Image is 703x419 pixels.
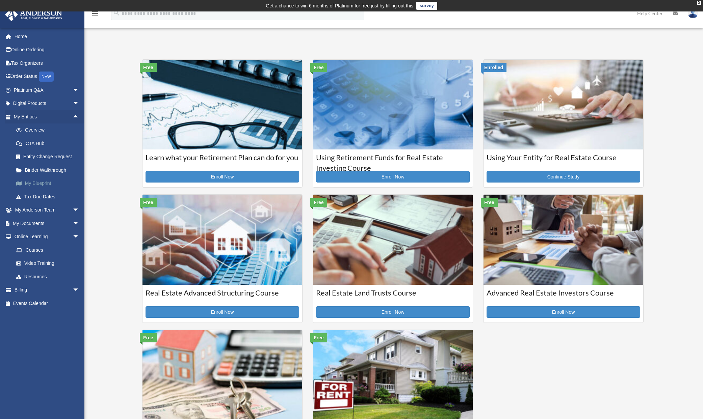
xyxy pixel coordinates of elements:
a: Platinum Q&Aarrow_drop_down [5,83,89,97]
a: Enroll Now [146,306,299,318]
a: Enroll Now [487,306,640,318]
div: Free [140,198,157,207]
div: Enrolled [481,63,506,72]
h3: Advanced Real Estate Investors Course [487,288,640,305]
a: Entity Change Request [9,150,89,164]
h3: Using Your Entity for Real Estate Course [487,152,640,169]
i: search [113,9,120,17]
span: arrow_drop_down [73,217,86,230]
a: CTA Hub [9,137,89,150]
a: Billingarrow_drop_down [5,283,89,297]
span: arrow_drop_down [73,203,86,217]
a: My Entitiesarrow_drop_up [5,110,89,123]
a: Enroll Now [146,171,299,183]
h3: Learn what your Retirement Plan can do for you [146,152,299,169]
h3: Real Estate Advanced Structuring Course [146,288,299,305]
a: Overview [9,123,89,137]
div: Free [481,198,498,207]
img: Anderson Advisors Platinum Portal [3,8,64,21]
a: Enroll Now [316,171,470,183]
a: My Blueprint [9,177,89,190]
a: Home [5,30,89,43]
span: arrow_drop_down [73,83,86,97]
a: Video Training [9,257,89,270]
img: User Pic [688,8,698,18]
a: Binder Walkthrough [9,163,89,177]
a: Events Calendar [5,297,89,310]
a: Enroll Now [316,306,470,318]
div: Free [310,198,327,207]
a: Online Ordering [5,43,89,57]
span: arrow_drop_down [73,230,86,244]
div: Free [140,333,157,342]
a: My Documentsarrow_drop_down [5,217,89,230]
a: Online Learningarrow_drop_down [5,230,89,244]
a: Digital Productsarrow_drop_down [5,97,89,110]
span: arrow_drop_up [73,110,86,124]
div: Get a chance to win 6 months of Platinum for free just by filling out this [266,2,413,10]
a: Courses [9,243,86,257]
a: Resources [9,270,89,283]
a: Order StatusNEW [5,70,89,84]
div: close [697,1,701,5]
h3: Real Estate Land Trusts Course [316,288,470,305]
div: Free [310,63,327,72]
a: Tax Due Dates [9,190,89,203]
i: menu [91,9,99,18]
div: Free [310,333,327,342]
a: Tax Organizers [5,56,89,70]
span: arrow_drop_down [73,283,86,297]
a: menu [91,12,99,18]
a: Continue Study [487,171,640,183]
div: NEW [39,72,54,82]
div: Free [140,63,157,72]
a: survey [416,2,437,10]
span: arrow_drop_down [73,97,86,111]
a: My Anderson Teamarrow_drop_down [5,203,89,217]
h3: Using Retirement Funds for Real Estate Investing Course [316,152,470,169]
